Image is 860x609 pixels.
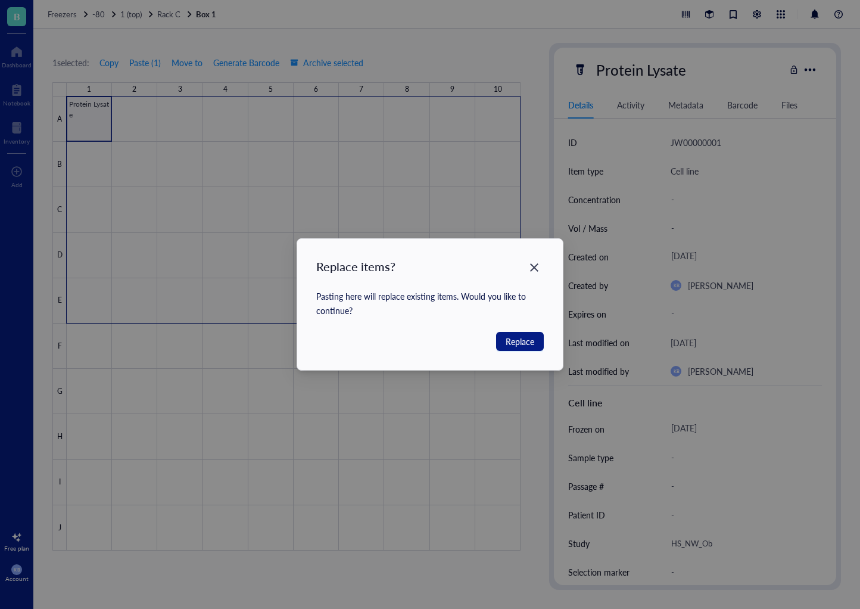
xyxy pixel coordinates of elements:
[496,332,544,351] button: Replace
[525,260,544,275] span: Close
[316,258,395,275] div: Replace items?
[316,289,544,318] div: Pasting here will replace existing items. Would you like to continue?
[506,335,534,348] span: Replace
[525,258,544,277] button: Close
